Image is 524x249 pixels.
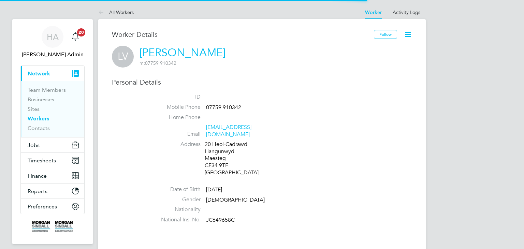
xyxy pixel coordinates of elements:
[20,221,85,232] a: Go to home page
[20,50,85,59] span: Hays Admin
[32,221,73,232] img: morgansindall-logo-retina.png
[28,173,47,179] span: Finance
[153,196,201,203] label: Gender
[153,206,201,213] label: Nationality
[112,30,374,39] h3: Worker Details
[21,66,84,81] button: Network
[206,186,222,193] span: [DATE]
[12,19,93,244] nav: Main navigation
[20,26,85,59] a: HA[PERSON_NAME] Admin
[21,153,84,168] button: Timesheets
[21,184,84,199] button: Reports
[140,46,225,59] a: [PERSON_NAME]
[69,26,82,48] a: 20
[365,10,382,15] a: Worker
[21,168,84,183] button: Finance
[21,81,84,137] div: Network
[112,78,412,87] h3: Personal Details
[393,9,420,15] a: Activity Logs
[28,142,40,148] span: Jobs
[28,157,56,164] span: Timesheets
[28,115,49,122] a: Workers
[21,137,84,152] button: Jobs
[153,141,201,148] label: Address
[153,216,201,223] label: National Ins. No.
[98,9,134,15] a: All Workers
[47,32,59,41] span: HA
[205,141,270,176] div: 20 Heol-Cadrawd Liangunwyd Maesteg CF34 9TE [GEOGRAPHIC_DATA]
[153,93,201,101] label: ID
[28,87,66,93] a: Team Members
[153,186,201,193] label: Date of Birth
[206,217,235,223] span: JC649658C
[28,106,40,112] a: Sites
[28,188,47,194] span: Reports
[112,46,134,68] span: LV
[28,96,54,103] a: Businesses
[206,104,241,111] span: 07759 910342
[153,114,201,121] label: Home Phone
[140,60,145,66] span: m:
[28,125,50,131] a: Contacts
[206,196,265,203] span: [DEMOGRAPHIC_DATA]
[153,104,201,111] label: Mobile Phone
[28,70,50,77] span: Network
[206,124,251,138] a: [EMAIL_ADDRESS][DOMAIN_NAME]
[153,131,201,138] label: Email
[140,60,176,66] span: 07759 910342
[21,199,84,214] button: Preferences
[77,28,85,36] span: 20
[374,30,397,39] button: Follow
[28,203,57,210] span: Preferences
